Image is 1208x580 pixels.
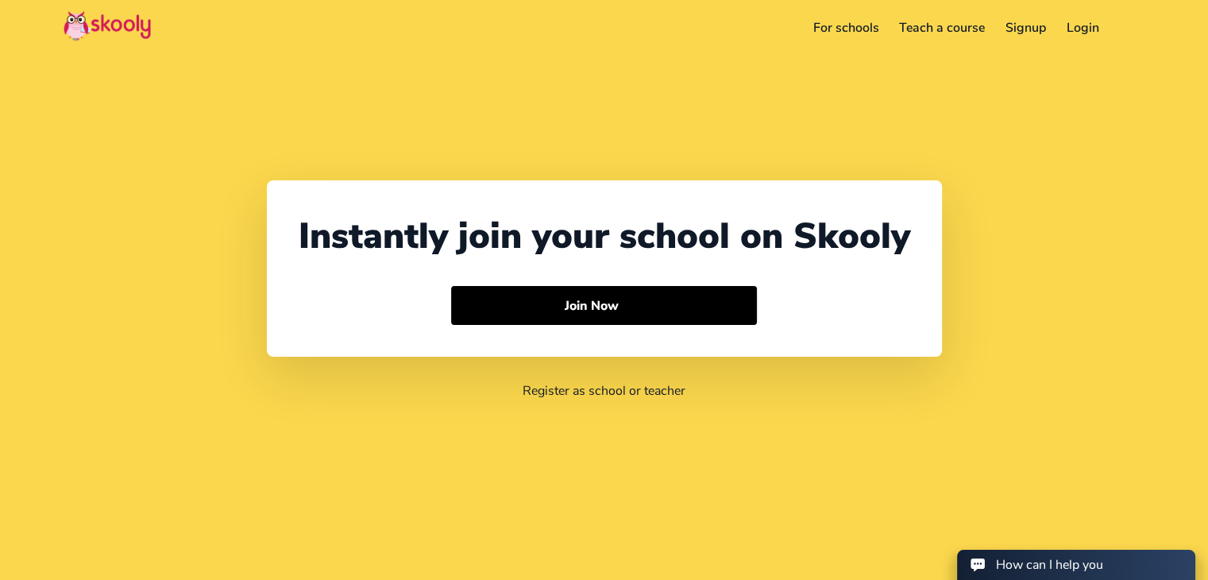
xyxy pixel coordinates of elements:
[889,15,995,41] a: Teach a course
[803,15,890,41] a: For schools
[451,286,757,326] button: Join Now
[299,212,910,261] div: Instantly join your school on Skooly
[995,15,1056,41] a: Signup
[1056,15,1110,41] a: Login
[523,382,685,400] a: Register as school or teacher
[64,10,151,41] img: Skooly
